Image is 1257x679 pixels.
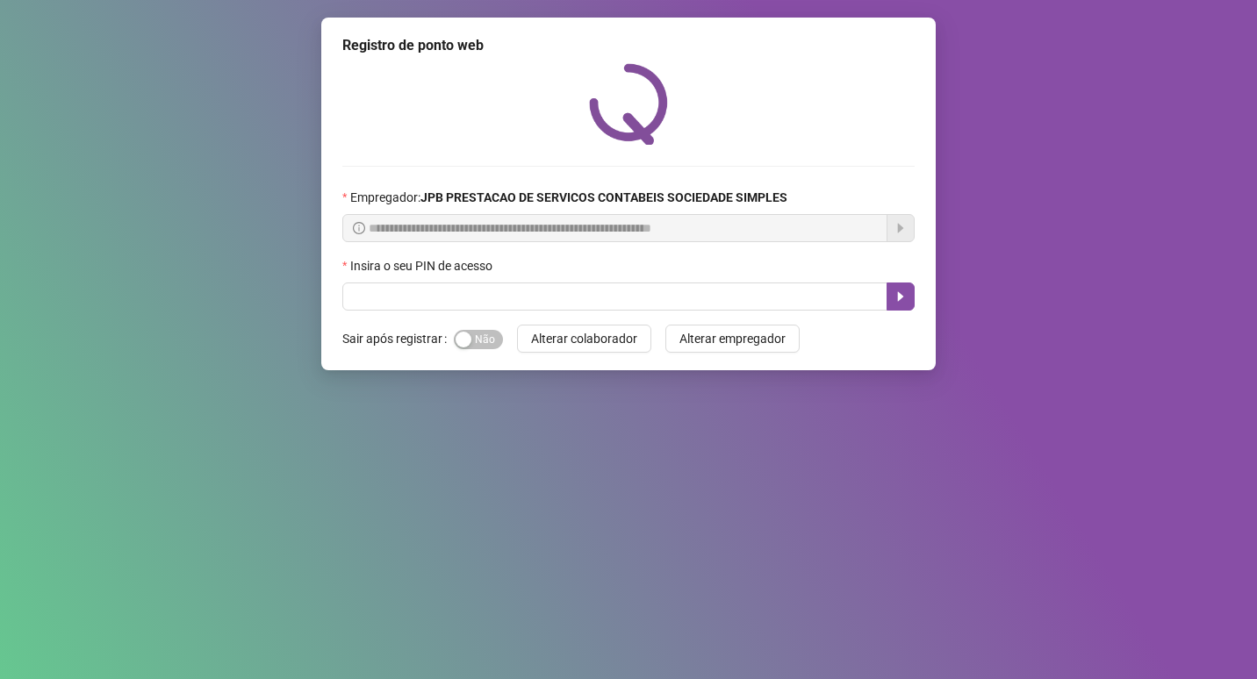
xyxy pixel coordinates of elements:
div: Registro de ponto web [342,35,915,56]
label: Insira o seu PIN de acesso [342,256,504,275]
img: QRPoint [589,63,668,145]
button: Alterar empregador [665,325,800,353]
span: Alterar colaborador [531,329,637,348]
span: Alterar empregador [679,329,786,348]
span: caret-right [894,289,908,304]
label: Sair após registrar [342,325,454,353]
span: Empregador : [350,188,787,207]
button: Alterar colaborador [517,325,651,353]
strong: JPB PRESTACAO DE SERVICOS CONTABEIS SOCIEDADE SIMPLES [420,190,787,204]
span: info-circle [353,222,365,234]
